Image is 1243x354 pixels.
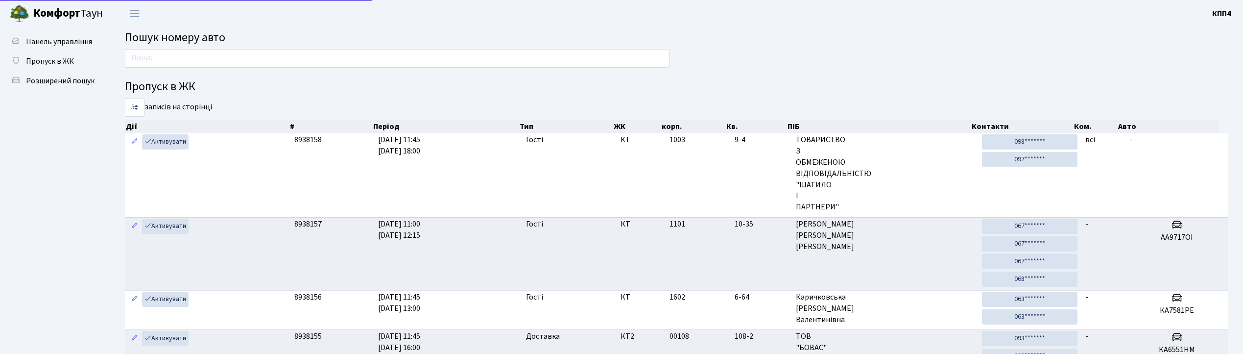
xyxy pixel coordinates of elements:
span: Пошук номеру авто [125,29,225,46]
span: 8938156 [294,292,322,303]
span: - [1085,219,1088,229]
a: Редагувати [129,292,141,307]
span: Розширений пошук [26,76,95,86]
span: Каричковська [PERSON_NAME] Валентинівна [796,292,974,326]
span: 9-4 [735,134,789,146]
span: 108-2 [735,331,789,342]
a: Панель управління [5,32,103,51]
a: Активувати [142,219,189,234]
th: Кв. [725,120,787,133]
th: Авто [1117,120,1219,133]
label: записів на сторінці [125,98,212,117]
span: 10-35 [735,219,789,230]
span: КТ [621,292,662,303]
a: Активувати [142,134,189,150]
span: 6-64 [735,292,789,303]
img: logo.png [10,4,29,24]
b: КПП4 [1212,8,1231,19]
span: ТОВ "БОВАС" [796,331,974,354]
span: 8938157 [294,219,322,229]
h5: КА7581РЕ [1130,306,1225,315]
a: Редагувати [129,219,141,234]
span: - [1130,134,1133,145]
span: 1101 [669,219,685,229]
span: 1602 [669,292,685,303]
th: ПІБ [787,120,971,133]
a: Пропуск в ЖК [5,51,103,71]
span: всі [1085,134,1095,145]
th: # [289,120,372,133]
span: [PERSON_NAME] [PERSON_NAME] [PERSON_NAME] [796,219,974,253]
th: Тип [519,120,613,133]
span: - [1085,292,1088,303]
th: Ком. [1073,120,1117,133]
span: Таун [33,5,103,22]
a: Редагувати [129,134,141,150]
a: Активувати [142,292,189,307]
span: Панель управління [26,36,92,47]
span: 1003 [669,134,685,145]
span: 00108 [669,331,689,342]
span: - [1085,331,1088,342]
span: КТ [621,219,662,230]
select: записів на сторінці [125,98,144,117]
span: Доставка [526,331,560,342]
th: Період [372,120,519,133]
span: КТ [621,134,662,146]
a: Активувати [142,331,189,346]
span: ТОВАРИСТВО З ОБМЕЖЕНОЮ ВІДПОВІДАЛЬНІСТЮ "ШАТИЛО І ПАРТНЕРИ" [796,134,974,213]
span: КТ2 [621,331,662,342]
h4: Пропуск в ЖК [125,80,1228,94]
span: Пропуск в ЖК [26,56,74,67]
th: ЖК [613,120,661,133]
input: Пошук [125,49,669,68]
th: корп. [661,120,725,133]
a: КПП4 [1212,8,1231,20]
a: Редагувати [129,331,141,346]
span: 8938158 [294,134,322,145]
span: [DATE] 11:45 [DATE] 18:00 [378,134,420,156]
span: [DATE] 11:45 [DATE] 13:00 [378,292,420,314]
span: Гості [526,292,543,303]
span: 8938155 [294,331,322,342]
span: [DATE] 11:00 [DATE] 12:15 [378,219,420,241]
th: Дії [125,120,289,133]
b: Комфорт [33,5,80,21]
h5: АА9717ОІ [1130,233,1225,242]
a: Розширений пошук [5,71,103,91]
span: [DATE] 11:45 [DATE] 16:00 [378,331,420,353]
span: Гості [526,219,543,230]
button: Переключити навігацію [122,5,147,22]
th: Контакти [971,120,1073,133]
span: Гості [526,134,543,146]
